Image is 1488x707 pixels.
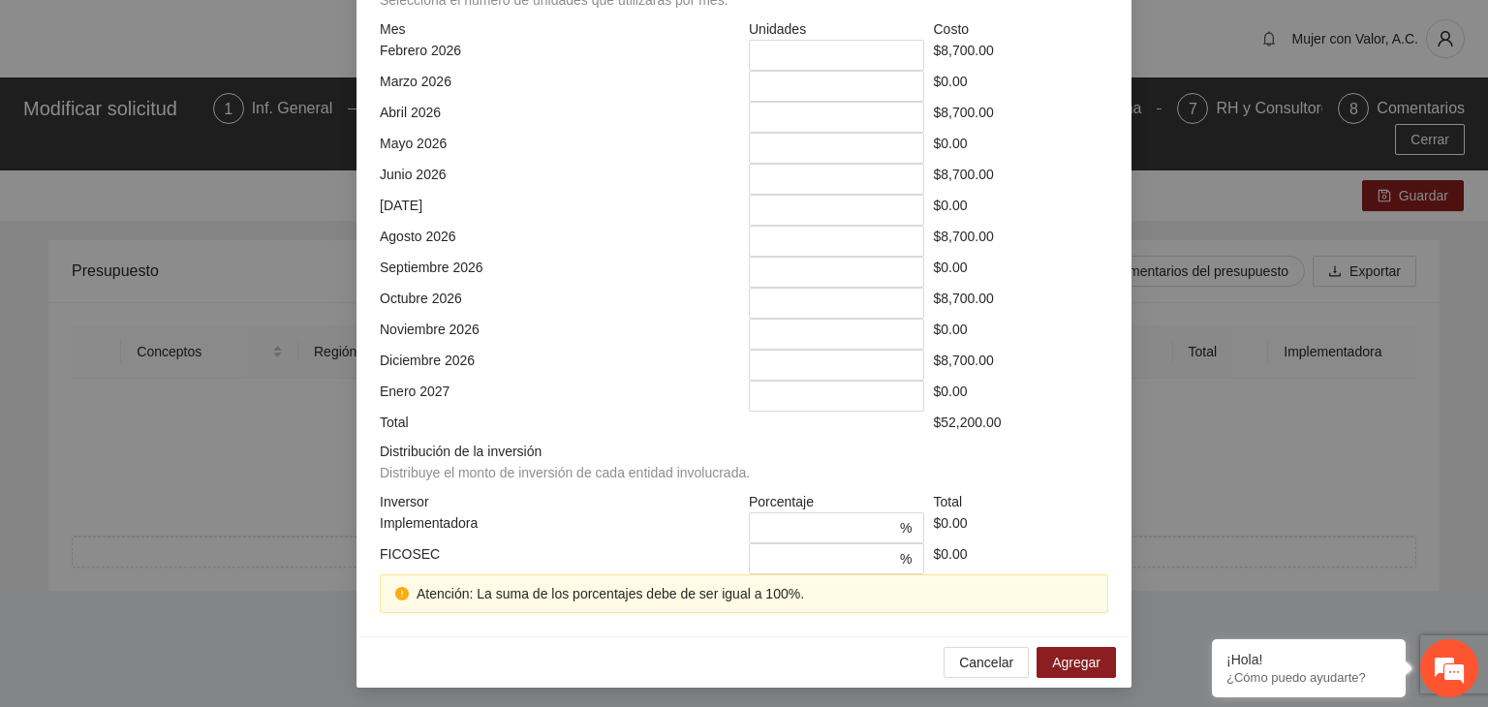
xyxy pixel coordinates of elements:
[929,319,1114,350] div: $0.00
[375,412,744,433] div: Total
[944,647,1029,678] button: Cancelar
[101,99,325,124] div: Chatee con nosotros ahora
[380,441,758,483] span: Distribución de la inversión
[929,350,1114,381] div: $8,700.00
[929,543,1114,574] div: $0.00
[375,195,744,226] div: [DATE]
[375,381,744,412] div: Enero 2027
[375,491,744,512] div: Inversor
[375,319,744,350] div: Noviembre 2026
[1037,647,1116,678] button: Agregar
[929,71,1114,102] div: $0.00
[929,102,1114,133] div: $8,700.00
[900,548,912,569] span: %
[10,488,369,556] textarea: Escriba su mensaje y pulse “Intro”
[929,288,1114,319] div: $8,700.00
[929,40,1114,71] div: $8,700.00
[929,491,1114,512] div: Total
[929,133,1114,164] div: $0.00
[375,512,744,543] div: Implementadora
[929,257,1114,288] div: $0.00
[375,543,744,574] div: FICOSEC
[929,226,1114,257] div: $8,700.00
[1052,652,1100,673] span: Agregar
[375,102,744,133] div: Abril 2026
[417,583,1093,604] div: Atención: La suma de los porcentajes debe de ser igual a 100%.
[375,18,744,40] div: Mes
[375,133,744,164] div: Mayo 2026
[929,195,1114,226] div: $0.00
[744,491,929,512] div: Porcentaje
[380,465,750,480] span: Distribuye el monto de inversión de cada entidad involucrada.
[929,381,1114,412] div: $0.00
[375,40,744,71] div: Febrero 2026
[112,238,267,434] span: Estamos en línea.
[1226,652,1391,667] div: ¡Hola!
[375,226,744,257] div: Agosto 2026
[375,164,744,195] div: Junio 2026
[929,18,1114,40] div: Costo
[1226,670,1391,685] p: ¿Cómo puedo ayudarte?
[900,517,912,538] span: %
[375,350,744,381] div: Diciembre 2026
[318,10,364,56] div: Minimizar ventana de chat en vivo
[929,512,1114,543] div: $0.00
[395,587,409,600] span: exclamation-circle
[929,164,1114,195] div: $8,700.00
[744,18,929,40] div: Unidades
[375,257,744,288] div: Septiembre 2026
[375,288,744,319] div: Octubre 2026
[375,71,744,102] div: Marzo 2026
[959,652,1013,673] span: Cancelar
[929,412,1114,433] div: $52,200.00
